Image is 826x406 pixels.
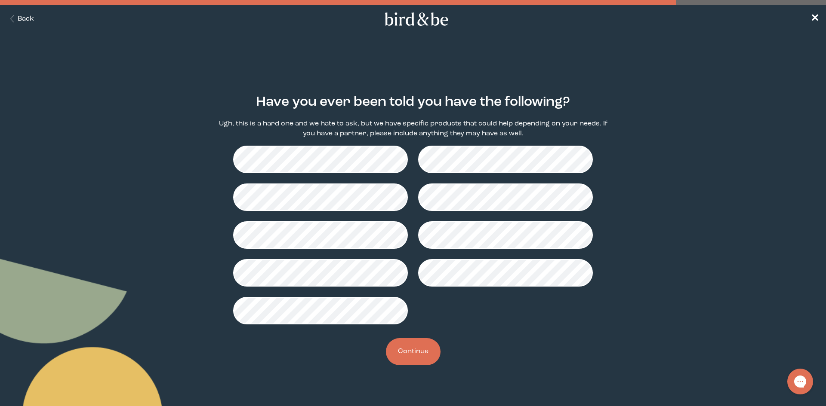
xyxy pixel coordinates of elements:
button: Back Button [7,14,34,24]
span: ✕ [811,14,819,24]
a: ✕ [811,12,819,27]
iframe: Gorgias live chat messenger [783,366,817,397]
h2: Have you ever been told you have the following? [256,92,570,112]
button: Continue [386,338,441,365]
p: Ugh, this is a hard one and we hate to ask, but we have specific products that could help dependi... [213,119,613,139]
